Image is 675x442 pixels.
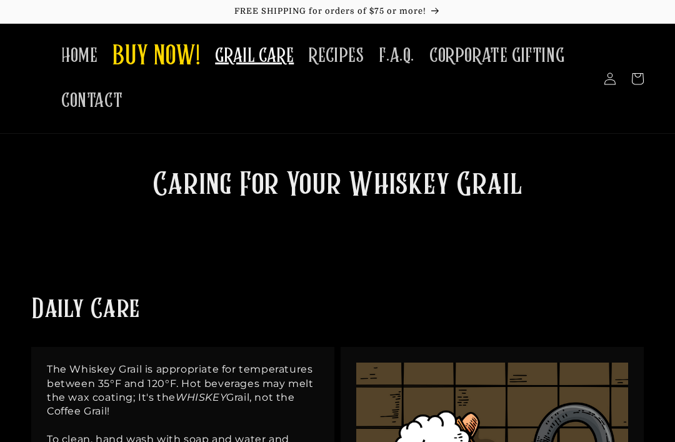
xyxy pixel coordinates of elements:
h2: Daily Care [31,293,140,328]
a: HOME [54,36,105,76]
a: CORPORATE GIFTING [422,36,572,76]
span: CONTACT [61,89,122,113]
span: CORPORATE GIFTING [429,44,564,68]
span: F.A.Q. [379,44,414,68]
span: GRAIL CARE [215,44,294,68]
em: WHISKEY [176,391,226,403]
span: RECIPES [309,44,364,68]
a: F.A.Q. [371,36,422,76]
a: BUY NOW! [105,33,207,82]
a: RECIPES [301,36,371,76]
h2: Caring For Your Whiskey Grail [94,165,581,208]
span: HOME [61,44,97,68]
a: CONTACT [54,81,130,121]
a: GRAIL CARE [207,36,301,76]
p: FREE SHIPPING for orders of $75 or more! [12,6,662,17]
span: BUY NOW! [112,40,200,74]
